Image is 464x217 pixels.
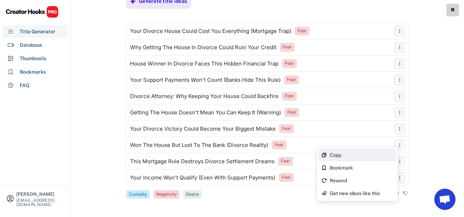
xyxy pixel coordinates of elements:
a: Open chat [434,189,456,210]
div: Database [20,41,42,49]
div: Fear [287,77,296,83]
div: Fear [282,126,291,132]
div: This Mortgage Rule Destroys Divorce Settlement Dreams [130,159,275,164]
div: Fear [281,158,290,164]
div: Copy [330,153,393,158]
div: [EMAIL_ADDRESS][DOMAIN_NAME] [16,198,64,207]
div: Fear [285,61,294,67]
div: Fear [275,142,284,148]
div: Fear [287,109,296,115]
div: Reword [330,178,393,183]
div: Your Divorce Victory Could Become Your Biggest Mistake [130,126,276,132]
div: Curiosity [129,192,147,198]
div: Your Support Payments Won't Count (Banks Hide This Rule) [130,77,281,83]
img: CHPRO%20Logo.svg [6,6,59,18]
div: Won The House But Lost To The Bank (Divorce Reality) [130,142,268,148]
div: FAQ [20,82,30,89]
div: Desire [186,192,199,198]
div: Your Income Won't Qualify (Even With Support Payments) [130,175,275,181]
div: Why Getting The House In Divorce Could Ruin Your Credit [130,45,276,50]
div: Fear [298,28,307,34]
div: Getting The House Doesn't Mean You Can Keep It (Warning) [130,110,281,115]
div: Divorce Attorney: Why Keeping Your House Could Backfire [130,93,278,99]
div: Get new ideas like this [330,191,393,196]
div: Thumbnails [20,55,46,62]
div: Bookmark [330,165,393,170]
div: Title Generator [20,28,55,35]
div: Your Divorce House Could Cost You Everything (Mortgage Trap) [130,28,291,34]
div: Fear [283,44,292,50]
div: Negativity [156,192,177,198]
div: Fear [285,93,294,99]
div: Bookmarks [20,68,46,76]
div: [PERSON_NAME] [16,192,64,196]
div: House Winner In Divorce Faces This Hidden Financial Trap [130,61,278,67]
div: Fear [282,175,291,181]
